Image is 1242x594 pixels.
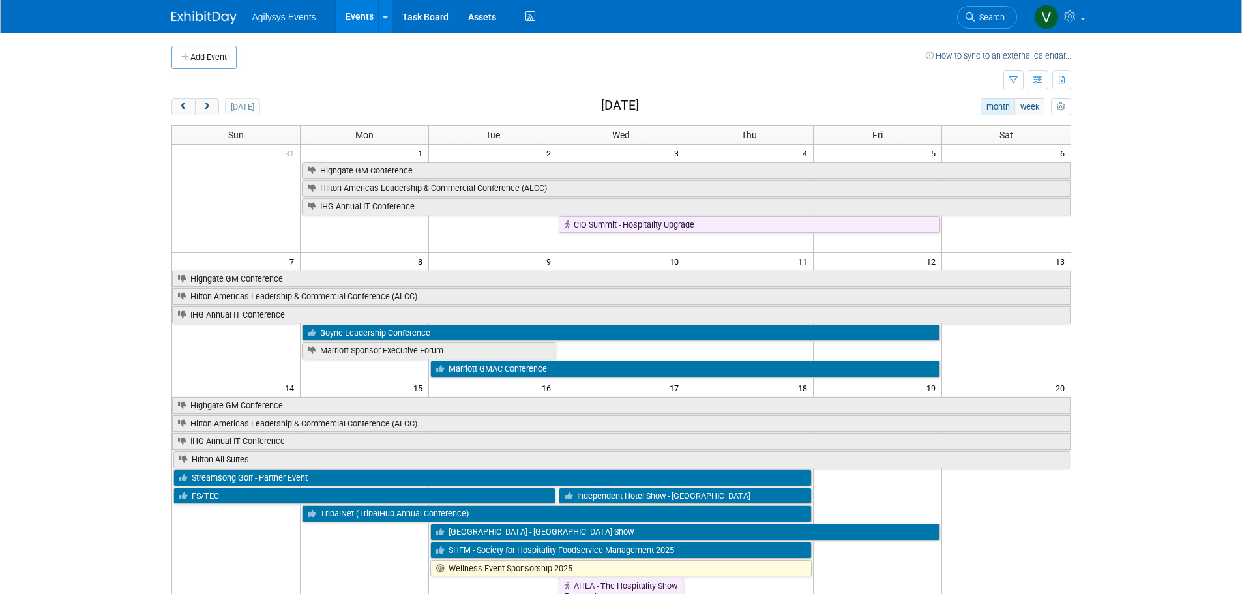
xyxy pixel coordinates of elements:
[981,98,1015,115] button: month
[302,325,940,342] a: Boyne Leadership Conference
[288,253,300,269] span: 7
[173,488,555,505] a: FS/TEC
[673,145,685,161] span: 3
[172,415,1071,432] a: Hilton Americas Leadership & Commercial Conference (ALCC)
[925,379,941,396] span: 19
[284,379,300,396] span: 14
[412,379,428,396] span: 15
[173,451,1069,468] a: Hilton All Suites
[171,11,237,24] img: ExhibitDay
[172,397,1071,414] a: Highgate GM Conference
[1054,379,1071,396] span: 20
[302,198,1071,215] a: IHG Annual IT Conference
[797,379,813,396] span: 18
[195,98,219,115] button: next
[999,130,1013,140] span: Sat
[302,180,1071,197] a: Hilton Americas Leadership & Commercial Conference (ALCC)
[430,524,940,541] a: [GEOGRAPHIC_DATA] - [GEOGRAPHIC_DATA] Show
[284,145,300,161] span: 31
[417,145,428,161] span: 1
[668,379,685,396] span: 17
[430,542,812,559] a: SHFM - Society for Hospitality Foodservice Management 2025
[486,130,500,140] span: Tue
[355,130,374,140] span: Mon
[957,6,1017,29] a: Search
[1059,145,1071,161] span: 6
[797,253,813,269] span: 11
[302,505,812,522] a: TribalNet (TribalHub Annual Conference)
[172,288,1071,305] a: Hilton Americas Leadership & Commercial Conference (ALCC)
[228,130,244,140] span: Sun
[173,469,812,486] a: Streamsong Golf - Partner Event
[172,433,1071,450] a: IHG Annual IT Conference
[172,306,1071,323] a: IHG Annual IT Conference
[975,12,1005,22] span: Search
[252,12,316,22] span: Agilysys Events
[1057,103,1065,111] i: Personalize Calendar
[559,216,941,233] a: CIO Summit - Hospitality Upgrade
[171,46,237,69] button: Add Event
[612,130,630,140] span: Wed
[559,488,812,505] a: Independent Hotel Show - [GEOGRAPHIC_DATA]
[801,145,813,161] span: 4
[417,253,428,269] span: 8
[926,51,1071,61] a: How to sync to an external calendar...
[171,98,196,115] button: prev
[545,253,557,269] span: 9
[430,560,812,577] a: Wellness Event Sponsorship 2025
[540,379,557,396] span: 16
[545,145,557,161] span: 2
[225,98,259,115] button: [DATE]
[1051,98,1071,115] button: myCustomButton
[741,130,757,140] span: Thu
[925,253,941,269] span: 12
[172,271,1071,288] a: Highgate GM Conference
[1034,5,1059,29] img: Vaitiare Munoz
[872,130,883,140] span: Fri
[601,98,639,113] h2: [DATE]
[302,162,1071,179] a: Highgate GM Conference
[1014,98,1044,115] button: week
[302,342,555,359] a: Marriott Sponsor Executive Forum
[668,253,685,269] span: 10
[930,145,941,161] span: 5
[1054,253,1071,269] span: 13
[430,361,940,378] a: Marriott GMAC Conference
